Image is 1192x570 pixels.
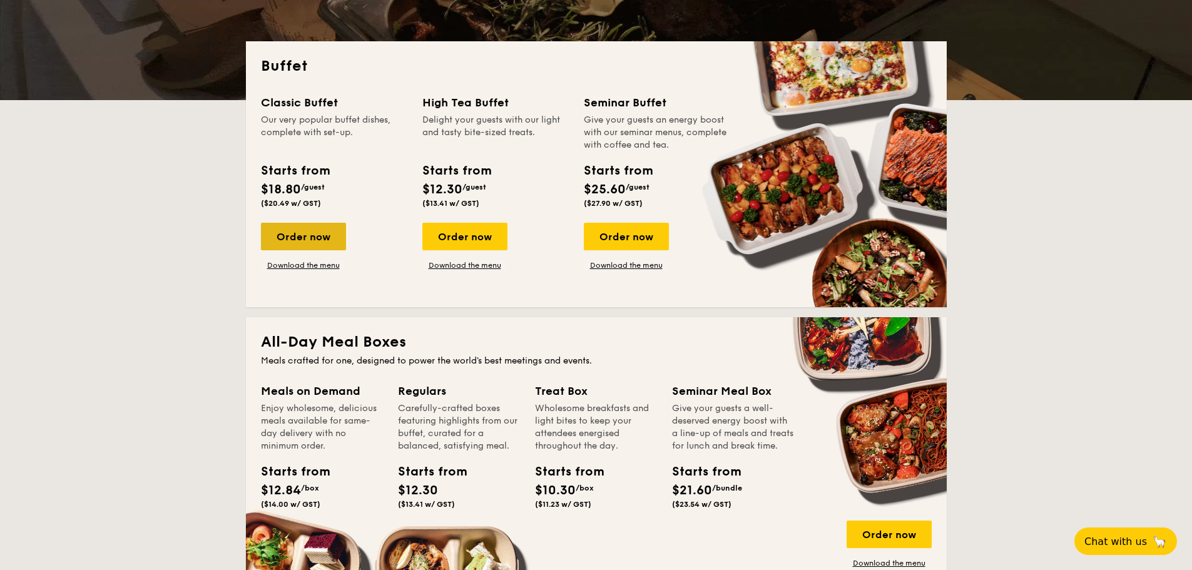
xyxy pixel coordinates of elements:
a: Download the menu [584,260,669,270]
div: Order now [847,521,932,548]
span: /bundle [712,484,742,492]
span: $21.60 [672,483,712,498]
div: Order now [584,223,669,250]
span: ($13.41 w/ GST) [422,199,479,208]
span: /box [301,484,319,492]
div: Meals crafted for one, designed to power the world's best meetings and events. [261,355,932,367]
span: $18.80 [261,182,301,197]
div: Seminar Buffet [584,94,730,111]
span: ($11.23 w/ GST) [535,500,591,509]
div: Starts from [422,161,491,180]
span: $12.84 [261,483,301,498]
span: ($20.49 w/ GST) [261,199,321,208]
div: Enjoy wholesome, delicious meals available for same-day delivery with no minimum order. [261,402,383,452]
div: Carefully-crafted boxes featuring highlights from our buffet, curated for a balanced, satisfying ... [398,402,520,452]
div: Wholesome breakfasts and light bites to keep your attendees energised throughout the day. [535,402,657,452]
div: Starts from [261,161,329,180]
div: Order now [422,223,507,250]
div: Starts from [261,462,317,481]
div: Regulars [398,382,520,400]
div: Treat Box [535,382,657,400]
span: /guest [301,183,325,191]
a: Download the menu [261,260,346,270]
div: Starts from [398,462,454,481]
button: Chat with us🦙 [1074,527,1177,555]
a: Download the menu [847,558,932,568]
span: $12.30 [398,483,438,498]
div: Give your guests a well-deserved energy boost with a line-up of meals and treats for lunch and br... [672,402,794,452]
a: Download the menu [422,260,507,270]
div: Starts from [672,462,728,481]
span: ($27.90 w/ GST) [584,199,643,208]
span: Chat with us [1084,536,1147,547]
h2: Buffet [261,56,932,76]
div: High Tea Buffet [422,94,569,111]
span: 🦙 [1152,534,1167,549]
div: Starts from [584,161,652,180]
div: Starts from [535,462,591,481]
div: Delight your guests with our light and tasty bite-sized treats. [422,114,569,151]
span: /box [576,484,594,492]
div: Classic Buffet [261,94,407,111]
span: /guest [462,183,486,191]
span: $12.30 [422,182,462,197]
span: ($14.00 w/ GST) [261,500,320,509]
span: ($23.54 w/ GST) [672,500,731,509]
h2: All-Day Meal Boxes [261,332,932,352]
div: Our very popular buffet dishes, complete with set-up. [261,114,407,151]
span: $25.60 [584,182,626,197]
span: ($13.41 w/ GST) [398,500,455,509]
div: Order now [261,223,346,250]
span: $10.30 [535,483,576,498]
div: Give your guests an energy boost with our seminar menus, complete with coffee and tea. [584,114,730,151]
span: /guest [626,183,649,191]
div: Seminar Meal Box [672,382,794,400]
div: Meals on Demand [261,382,383,400]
